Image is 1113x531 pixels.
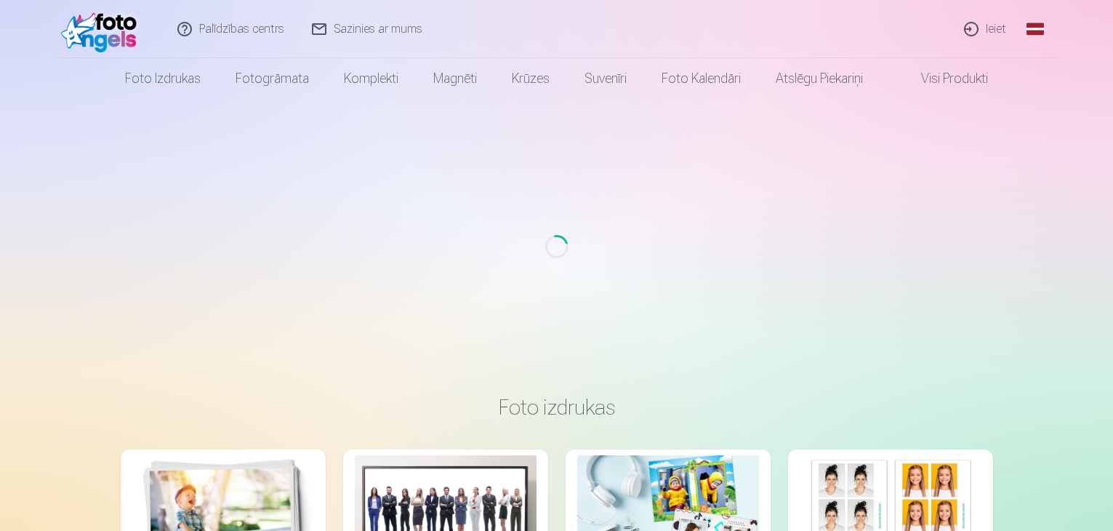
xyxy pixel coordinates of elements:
a: Krūzes [494,58,567,99]
a: Visi produkti [880,58,1005,99]
a: Fotogrāmata [218,58,326,99]
img: /fa1 [61,6,145,52]
h3: Foto izdrukas [132,394,981,420]
a: Suvenīri [567,58,644,99]
a: Foto izdrukas [108,58,218,99]
a: Atslēgu piekariņi [758,58,880,99]
a: Foto kalendāri [644,58,758,99]
a: Magnēti [416,58,494,99]
a: Komplekti [326,58,416,99]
